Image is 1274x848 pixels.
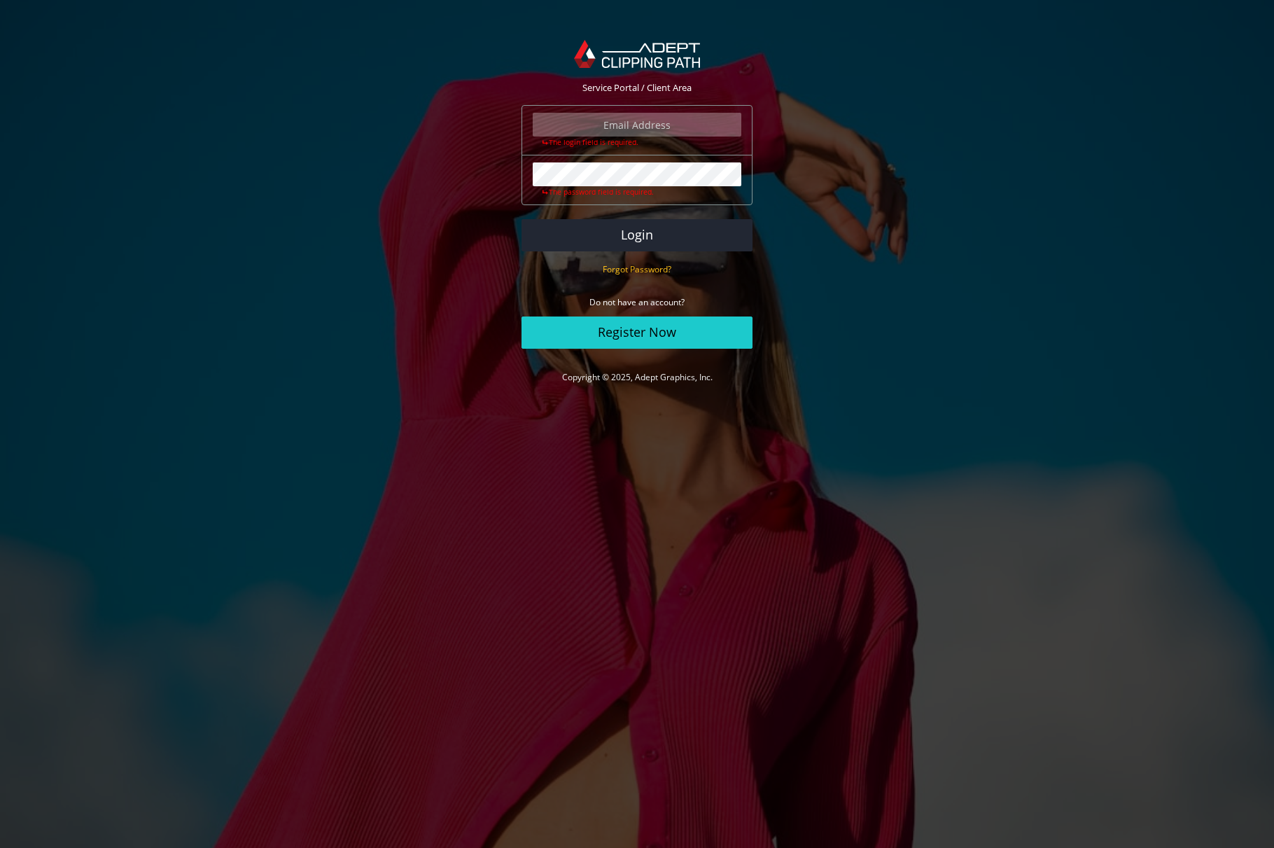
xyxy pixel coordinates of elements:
[533,186,741,197] div: The password field is required.
[589,296,685,308] small: Do not have an account?
[582,81,692,94] span: Service Portal / Client Area
[574,40,699,68] img: Adept Graphics
[562,371,713,383] a: Copyright © 2025, Adept Graphics, Inc.
[521,219,752,251] button: Login
[521,317,752,349] a: Register Now
[603,263,671,275] a: Forgot Password?
[533,113,741,137] input: Email Address
[533,137,741,148] div: The login field is required.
